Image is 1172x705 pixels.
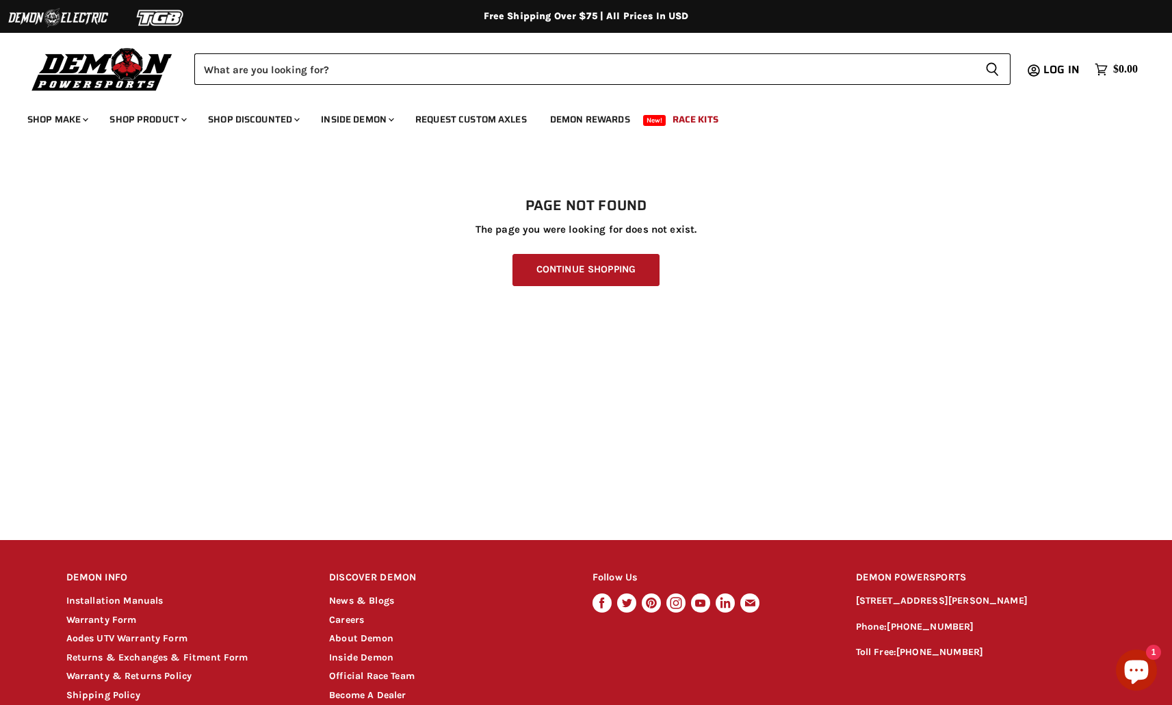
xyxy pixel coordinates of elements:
[66,595,164,606] a: Installation Manuals
[643,115,666,126] span: New!
[856,562,1106,594] h2: DEMON POWERSPORTS
[896,646,983,658] a: [PHONE_NUMBER]
[66,670,192,682] a: Warranty & Returns Policy
[1043,61,1080,78] span: Log in
[66,689,140,701] a: Shipping Policy
[512,254,660,286] a: Continue Shopping
[198,105,308,133] a: Shop Discounted
[329,562,567,594] h2: DISCOVER DEMON
[99,105,195,133] a: Shop Product
[329,689,406,701] a: Become A Dealer
[66,614,137,626] a: Warranty Form
[887,621,974,632] a: [PHONE_NUMBER]
[856,593,1106,609] p: [STREET_ADDRESS][PERSON_NAME]
[194,53,1011,85] form: Product
[27,44,177,93] img: Demon Powersports
[329,670,415,682] a: Official Race Team
[66,562,304,594] h2: DEMON INFO
[1113,63,1138,76] span: $0.00
[1088,60,1145,79] a: $0.00
[66,224,1106,235] p: The page you were looking for does not exist.
[311,105,402,133] a: Inside Demon
[66,652,248,663] a: Returns & Exchanges & Fitment Form
[856,645,1106,661] p: Toll Free:
[329,595,394,606] a: News & Blogs
[540,105,640,133] a: Demon Rewards
[194,53,974,85] input: Search
[7,5,109,31] img: Demon Electric Logo 2
[39,10,1134,23] div: Free Shipping Over $75 | All Prices In USD
[66,198,1106,214] h1: Page not found
[329,614,364,626] a: Careers
[662,105,729,133] a: Race Kits
[405,105,537,133] a: Request Custom Axles
[66,632,187,644] a: Aodes UTV Warranty Form
[856,619,1106,635] p: Phone:
[1112,650,1161,694] inbox-online-store-chat: Shopify online store chat
[329,652,393,663] a: Inside Demon
[1037,64,1088,76] a: Log in
[109,5,212,31] img: TGB Logo 2
[592,562,830,594] h2: Follow Us
[974,53,1011,85] button: Search
[17,100,1134,133] ul: Main menu
[17,105,96,133] a: Shop Make
[329,632,393,644] a: About Demon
